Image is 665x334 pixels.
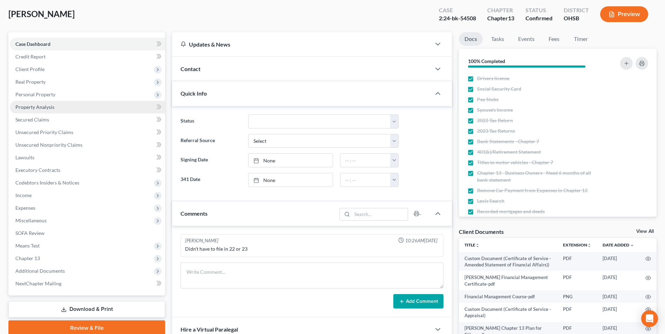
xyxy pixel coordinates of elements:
[15,142,82,148] span: Unsecured Nonpriority Claims
[636,229,654,234] a: View All
[15,154,34,160] span: Lawsuits
[15,243,40,249] span: Means Test
[630,243,634,248] i: expand_more
[249,173,333,187] a: None
[249,154,333,167] a: None
[486,32,510,46] a: Tasks
[477,159,553,166] span: Titles to motor vehicles - Chapter 7
[487,14,514,22] div: Chapter
[10,164,165,176] a: Executory Contracts
[475,243,480,248] i: unfold_more
[405,237,437,244] span: 10:26AM[DATE]
[508,15,514,21] span: 13
[15,129,73,135] span: Unsecured Priority Claims
[340,154,391,167] input: -- : --
[15,79,46,85] span: Real Property
[177,173,244,187] label: 341 Date
[564,14,589,22] div: OHSB
[477,187,588,194] span: Remove Car Payment from Expenses in Chapter 13
[8,301,165,318] a: Download & Print
[477,96,498,103] span: Pay Stubs
[587,243,591,248] i: unfold_more
[439,6,476,14] div: Case
[459,32,483,46] a: Docs
[15,255,40,261] span: Chapter 13
[8,9,75,19] span: [PERSON_NAME]
[600,6,648,22] button: Preview
[15,117,49,123] span: Secured Claims
[15,167,60,173] span: Executory Contracts
[15,41,50,47] span: Case Dashboard
[477,117,513,124] span: 2022 Tax Return
[10,227,165,239] a: SOFA Review
[181,65,201,72] span: Contact
[459,303,557,322] td: Custom Document (Certificate of Service - Appraisal)
[15,104,54,110] span: Property Analysis
[468,58,505,64] strong: 100% Completed
[15,91,55,97] span: Personal Property
[477,85,521,92] span: Social Security Card
[185,237,218,244] div: [PERSON_NAME]
[10,101,165,113] a: Property Analysis
[477,75,509,82] span: Drivers license
[477,106,513,113] span: Spouse's Income
[459,252,557,271] td: Custom Document (Certificate of Service - Amended Statement of Financial Affairs))
[525,6,552,14] div: Status
[15,280,61,286] span: NextChapter Mailing
[477,208,545,215] span: Recorded mortgages and deeds
[477,169,601,183] span: Chapter 13 - Business Owners - Need 6 months of all bank statement
[487,6,514,14] div: Chapter
[557,290,597,303] td: PNG
[568,32,593,46] a: Timer
[177,134,244,148] label: Referral Source
[603,242,634,248] a: Date Added expand_more
[181,210,208,217] span: Comments
[525,14,552,22] div: Confirmed
[181,41,422,48] div: Updates & News
[597,290,640,303] td: [DATE]
[459,271,557,290] td: [PERSON_NAME] Financial Management Certificate-pdf
[15,54,46,60] span: Credit Report
[641,310,658,327] div: Open Intercom Messenger
[543,32,565,46] a: Fees
[10,113,165,126] a: Secured Claims
[10,151,165,164] a: Lawsuits
[15,268,65,274] span: Additional Documents
[181,90,207,97] span: Quick Info
[459,290,557,303] td: Financial Management Course-pdf
[439,14,476,22] div: 2:24-bk-54508
[459,228,504,235] div: Client Documents
[597,271,640,290] td: [DATE]
[564,6,589,14] div: District
[597,252,640,271] td: [DATE]
[15,192,32,198] span: Income
[15,66,45,72] span: Client Profile
[181,326,238,333] span: Hire a Virtual Paralegal
[185,245,439,252] div: Didn't have to file in 22 or 23
[477,148,541,155] span: 401(k)/Retirement Statement
[15,217,47,223] span: Miscellaneous
[15,205,35,211] span: Expenses
[15,180,79,186] span: Codebtors Insiders & Notices
[597,303,640,322] td: [DATE]
[10,38,165,50] a: Case Dashboard
[10,139,165,151] a: Unsecured Nonpriority Claims
[15,230,45,236] span: SOFA Review
[477,197,504,204] span: Lexis Search
[557,303,597,322] td: PDF
[477,127,515,134] span: 2023 Tax Returns
[393,294,443,309] button: Add Comment
[177,114,244,128] label: Status
[513,32,540,46] a: Events
[557,271,597,290] td: PDF
[563,242,591,248] a: Extensionunfold_more
[464,242,480,248] a: Titleunfold_more
[477,138,539,145] span: Bank Statements - Chapter 7
[177,153,244,167] label: Signing Date
[352,208,408,220] input: Search...
[10,126,165,139] a: Unsecured Priority Claims
[10,50,165,63] a: Credit Report
[557,252,597,271] td: PDF
[10,277,165,290] a: NextChapter Mailing
[340,173,391,187] input: -- : --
